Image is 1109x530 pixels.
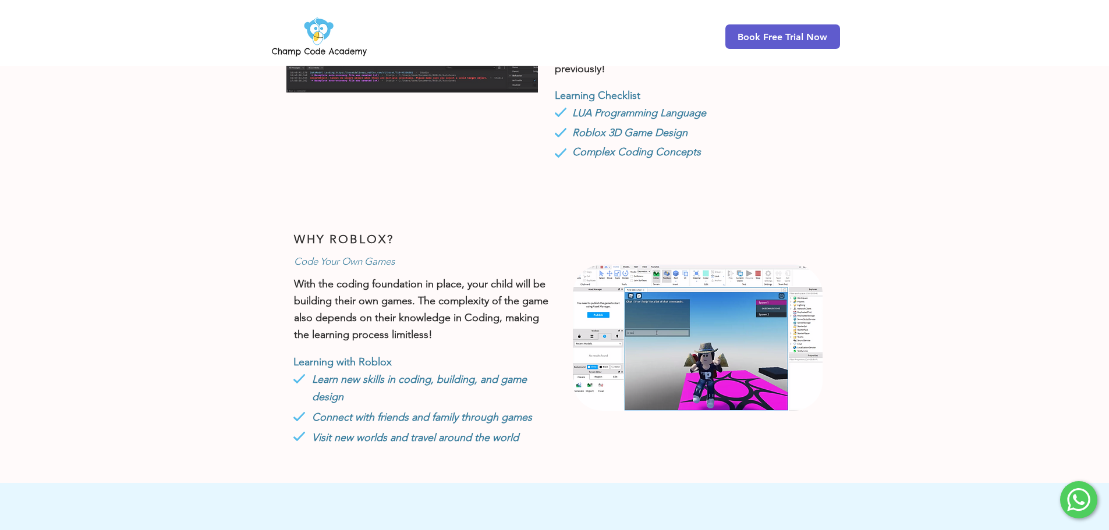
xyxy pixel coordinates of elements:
[312,373,527,403] span: Learn new skills in coding, building, and game design
[572,106,706,119] span: LUA Programming Language
[573,265,823,411] img: Roblox ss.PNG
[572,145,701,158] span: Complex Coding Concepts
[725,24,840,49] a: Book Free Trial Now
[294,255,395,267] span: Code Your Own Games
[738,31,827,42] span: Book Free Trial Now
[312,431,519,444] span: Visit new worlds and travel around the world
[270,14,369,59] img: Champ Code Academy Logo PNG.png
[293,355,392,368] span: Learning with Roblox
[294,276,556,343] p: With the coding foundation in place, your child will be building their own games. The complexity ...
[312,411,532,424] span: Connect with friends and family through games
[294,232,394,246] span: WHY ROBLOX?
[555,89,640,102] span: Learning Checklist
[572,126,688,139] span: Roblox 3D Game Design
